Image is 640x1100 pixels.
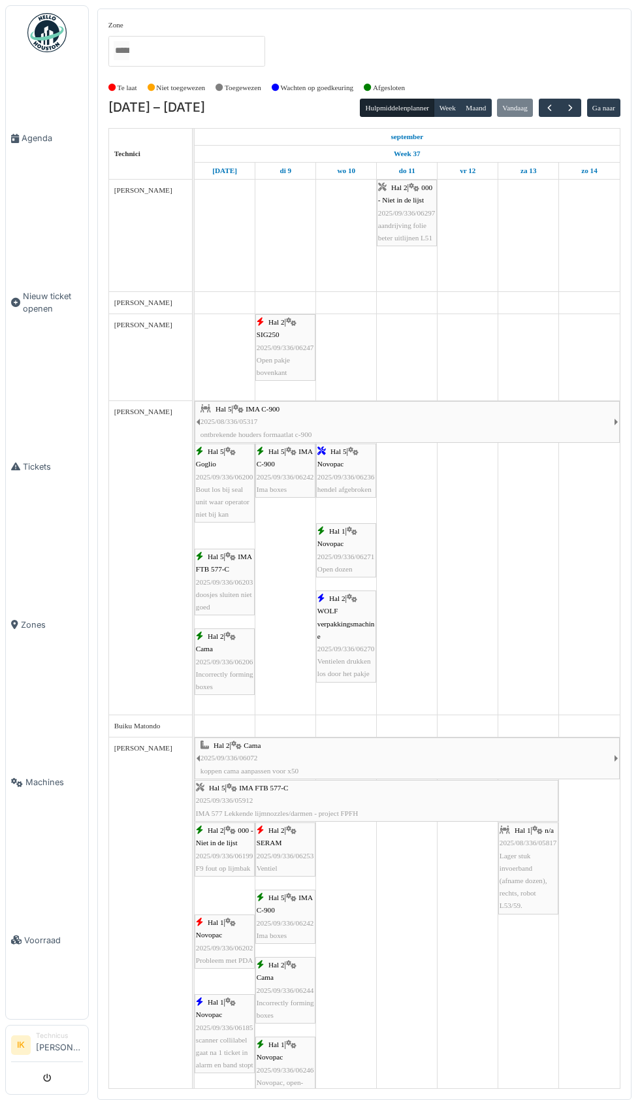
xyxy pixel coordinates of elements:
span: IMA FTB 577-C [239,784,288,792]
span: 000 - Niet in de lijst [196,826,253,847]
span: aandrijving folie beter uitlijnen L51 [378,221,432,242]
span: 2025/09/336/06242 [257,473,314,481]
div: | [317,525,375,575]
a: 8 september 2025 [387,129,426,145]
span: 2025/09/336/06270 [317,645,375,653]
div: | [196,630,253,693]
li: IK [11,1035,31,1055]
span: Novopac [196,1011,222,1018]
a: 11 september 2025 [396,163,419,179]
span: 2025/09/336/06072 [200,754,258,762]
h2: [DATE] – [DATE] [108,100,205,116]
a: Machines [6,704,88,862]
span: [PERSON_NAME] [114,408,172,415]
a: Voorraad [6,862,88,1020]
span: [PERSON_NAME] [114,321,172,329]
span: 2025/09/336/06244 [257,986,314,994]
span: Hal 2 [208,632,224,640]
li: [PERSON_NAME] [36,1031,83,1059]
input: Alles [114,41,129,60]
div: | [257,316,314,379]
div: | [257,445,314,496]
span: [PERSON_NAME] [114,744,172,752]
span: Goglio [196,460,216,468]
span: SIG250 [257,331,280,338]
span: Hal 5 [208,447,224,455]
a: 8 september 2025 [209,163,240,179]
div: | [317,592,375,680]
a: 9 september 2025 [276,163,295,179]
div: | [500,824,557,912]
label: Afgesloten [373,82,405,93]
button: Week [434,99,461,117]
span: 2025/09/336/06253 [257,852,314,860]
span: koppen cama aanpassen voor x50 [200,767,298,775]
a: 14 september 2025 [578,163,601,179]
span: Hal 5 [216,405,232,413]
span: Hal 1 [208,998,224,1006]
span: scanner collilabel gaat na 1 ticket in alarm en band stopt [196,1036,253,1069]
span: 2025/08/336/05317 [200,417,258,425]
span: Hal 2 [391,184,408,191]
label: Zone [108,20,123,31]
span: Buiku Matondo [114,722,161,730]
button: Vandaag [497,99,533,117]
span: Hal 2 [268,318,285,326]
span: ontbrekende houders formaatlat c-900 [200,430,312,438]
div: | [196,996,253,1071]
label: Niet toegewezen [156,82,205,93]
div: | [378,182,436,244]
span: Hal 1 [329,527,345,535]
span: 2025/09/336/06242 [257,919,314,927]
span: 2025/09/336/06246 [257,1066,314,1074]
span: 2025/09/336/06203 [196,578,253,586]
button: Volgende [560,99,581,118]
button: Maand [460,99,492,117]
label: Toegewezen [225,82,261,93]
span: Hal 2 [268,826,285,834]
div: | [200,739,614,777]
span: WOLF verpakkingsmachine [317,607,375,639]
span: Lager stuk invoerband (afname dozen), rechts, robot L53/59. [500,852,547,910]
span: Hal 5 [330,447,347,455]
span: 2025/09/336/06206 [196,658,253,666]
span: Hal 2 [208,826,224,834]
span: 2025/09/336/06200 [196,473,253,481]
span: 2025/09/336/06199 [196,852,253,860]
button: Vorige [539,99,560,118]
span: Technici [114,150,140,157]
span: 2025/09/336/06271 [317,553,375,560]
a: 10 september 2025 [334,163,359,179]
span: Hal 2 [214,741,230,749]
span: Open dozen [317,565,353,573]
label: Wachten op goedkeuring [281,82,354,93]
label: Te laat [118,82,137,93]
span: Tickets [23,461,83,473]
button: Hulpmiddelenplanner [360,99,434,117]
span: Open pakje bovenkant [257,356,290,376]
div: | [317,445,375,496]
span: Novopac [317,540,344,547]
span: SERAM [257,839,282,847]
span: 2025/08/336/05817 [500,839,557,847]
a: 13 september 2025 [517,163,540,179]
span: Ima boxes [257,931,287,939]
span: Voorraad [24,934,83,946]
span: 2025/09/336/05912 [196,796,253,804]
span: Cama [244,741,261,749]
span: Cama [196,645,213,653]
button: Ga naar [587,99,621,117]
span: Cama [257,973,274,981]
span: Hal 5 [268,894,285,901]
div: | [200,403,614,441]
span: Ventielen drukken los door het pakje [317,657,371,677]
span: 2025/09/336/06247 [257,344,314,351]
a: Week 37 [391,146,424,162]
div: | [257,959,314,1022]
span: [PERSON_NAME] [114,299,172,306]
div: | [196,551,253,613]
span: Machines [25,776,83,788]
span: n/a [545,826,554,834]
span: Agenda [22,132,83,144]
div: Technicus [36,1031,83,1041]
